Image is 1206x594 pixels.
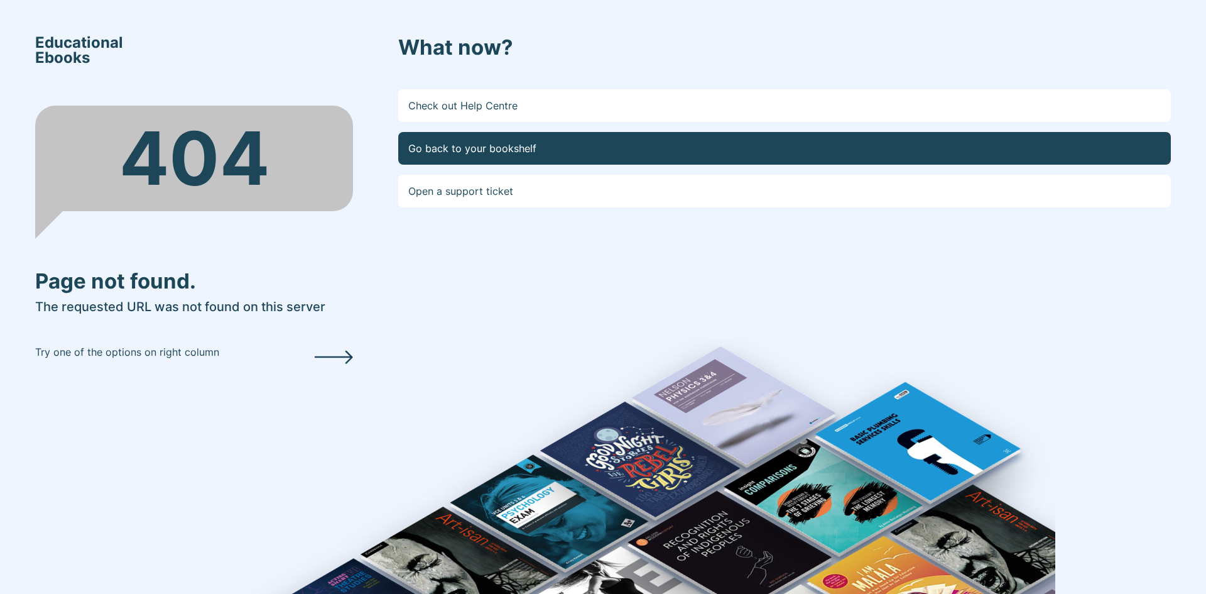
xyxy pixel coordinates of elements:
h3: Page not found. [35,269,353,294]
h5: The requested URL was not found on this server [35,299,353,314]
a: Open a support ticket [398,175,1171,207]
a: Check out Help Centre [398,89,1171,122]
span: Educational Ebooks [35,35,123,65]
h3: What now? [398,35,1171,60]
a: Go back to your bookshelf [398,132,1171,165]
p: Try one of the options on right column [35,344,219,360]
div: 404 [35,106,353,211]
